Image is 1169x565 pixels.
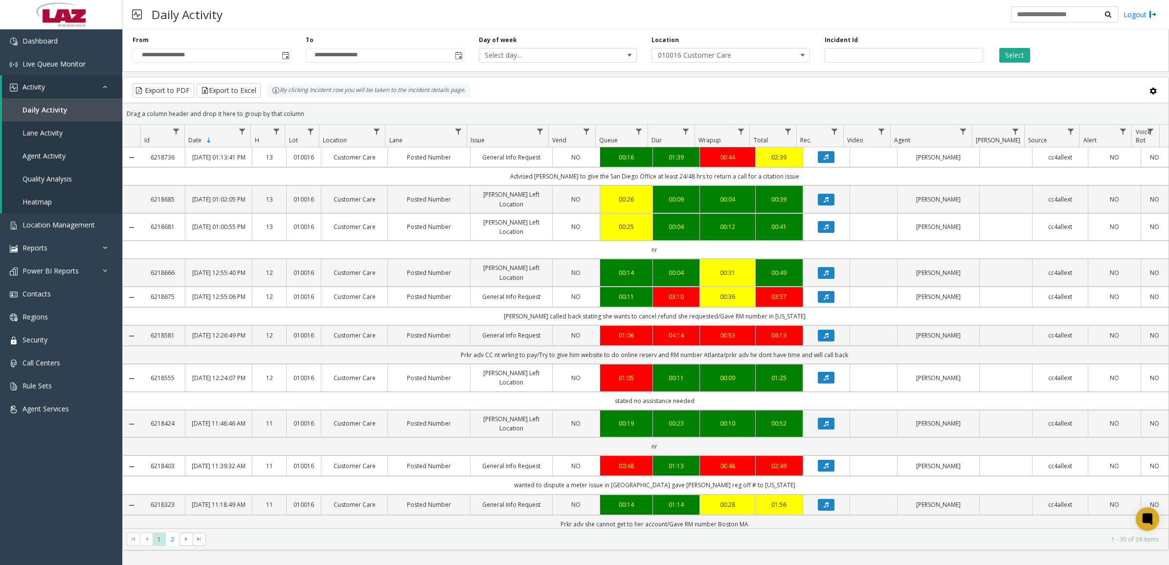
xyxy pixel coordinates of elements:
a: 02:39 [762,153,797,162]
a: cc4allext [1038,419,1082,428]
a: [PERSON_NAME] [903,268,973,277]
td: wanted to dispute a meter issue in [GEOGRAPHIC_DATA] gave [PERSON_NAME] reg off # to [US_STATE] [140,476,1169,494]
a: [PERSON_NAME] Left Location [476,368,546,387]
a: 00:14 [606,500,647,509]
a: 12 [258,292,281,301]
div: 02:49 [762,461,797,471]
a: NO [559,268,594,277]
span: Go to the last page [193,533,206,546]
a: Customer Care [327,153,382,162]
span: NO [571,153,581,161]
a: Agent Activity [2,144,122,167]
a: 13 [258,153,281,162]
a: NO [559,461,594,471]
a: 11 [258,461,281,471]
a: [DATE] 11:46:46 AM [191,419,246,428]
a: 13 [258,195,281,204]
a: [PERSON_NAME] [903,373,973,383]
td: Advised [PERSON_NAME] to give the San Diego Office at least 24/48 hrs to return a call for a cita... [140,167,1169,185]
span: Contacts [22,289,51,298]
a: 00:11 [659,373,694,383]
a: 00:28 [706,500,749,509]
a: 00:44 [706,153,749,162]
a: cc4allext [1038,500,1082,509]
a: 010016 [292,461,315,471]
a: Posted Number [394,461,464,471]
span: NO [571,195,581,203]
a: [PERSON_NAME] [903,331,973,340]
span: Heatmap [22,197,52,206]
a: Alert Filter Menu [1116,125,1129,138]
a: Rec. Filter Menu [828,125,841,138]
a: 00:14 [606,268,647,277]
a: 010016 [292,153,315,162]
a: NO [1147,419,1163,428]
a: 00:25 [606,222,647,231]
a: 12 [258,268,281,277]
a: 00:48 [706,461,749,471]
span: 010016 Customer Care [652,48,778,62]
a: cc4allext [1038,195,1082,204]
button: Select [999,48,1030,63]
label: From [133,36,149,45]
a: 010016 [292,500,315,509]
a: 01:13 [659,461,694,471]
a: [PERSON_NAME] Left Location [476,414,546,433]
div: 04:14 [659,331,694,340]
a: NO [559,419,594,428]
span: Lane Activity [22,128,63,137]
a: NO [1094,373,1135,383]
a: Queue Filter Menu [632,125,646,138]
img: 'icon' [10,383,18,390]
a: General Info Request [476,153,546,162]
img: pageIcon [132,2,142,26]
a: NO [1147,292,1163,301]
span: Call Centers [22,358,60,367]
a: [PERSON_NAME] [903,292,973,301]
label: Incident Id [825,36,858,45]
span: NO [571,223,581,231]
div: 03:10 [659,292,694,301]
a: Source Filter Menu [1064,125,1077,138]
a: 00:48 [606,461,647,471]
a: 6218736 [146,153,179,162]
a: 12 [258,331,281,340]
a: Collapse Details [123,154,140,161]
a: 010016 [292,419,315,428]
span: Agent Services [22,404,69,413]
a: Posted Number [394,153,464,162]
div: 01:25 [762,373,797,383]
a: 6218424 [146,419,179,428]
a: 00:19 [606,419,647,428]
a: Customer Care [327,222,382,231]
div: 00:11 [606,292,647,301]
div: 00:12 [706,222,749,231]
a: NO [559,500,594,509]
img: 'icon' [10,314,18,321]
a: 010016 [292,373,315,383]
a: NO [559,373,594,383]
a: NO [559,153,594,162]
td: Prkr adv she cannot get to her account/Gave RM number Boston MA [140,515,1169,533]
a: Customer Care [327,292,382,301]
a: Posted Number [394,292,464,301]
img: 'icon' [10,61,18,68]
a: Vend Filter Menu [580,125,593,138]
a: [PERSON_NAME] [903,461,973,471]
a: 6218581 [146,331,179,340]
a: [DATE] 01:02:05 PM [191,195,246,204]
a: [DATE] 12:55:40 PM [191,268,246,277]
a: [DATE] 11:18:49 AM [191,500,246,509]
button: Export to PDF [133,83,194,98]
a: 010016 [292,292,315,301]
a: NO [1147,331,1163,340]
a: Lane Filter Menu [451,125,465,138]
a: 00:23 [659,419,694,428]
a: Posted Number [394,268,464,277]
a: [DATE] 01:13:41 PM [191,153,246,162]
a: NO [1094,331,1135,340]
div: 01:56 [762,500,797,509]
